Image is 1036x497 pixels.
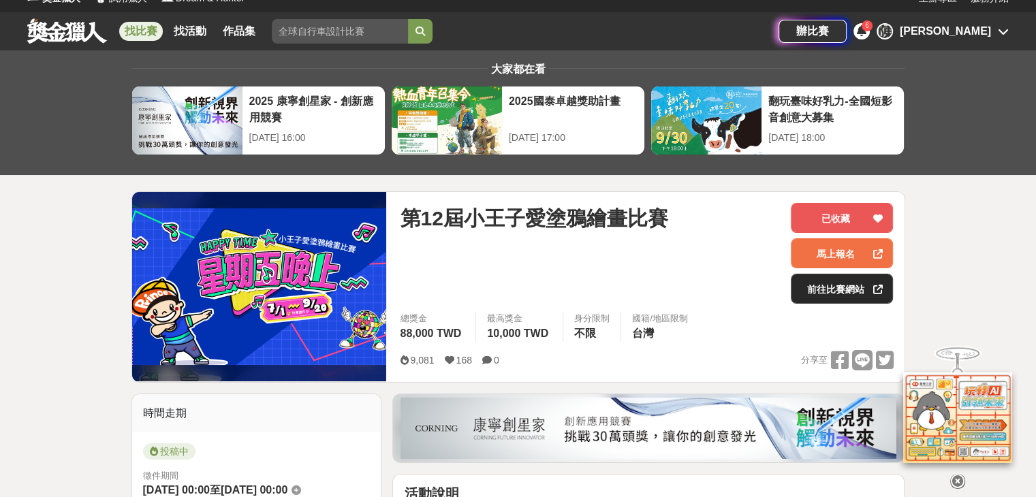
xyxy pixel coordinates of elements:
[221,484,287,496] span: [DATE] 00:00
[131,86,386,155] a: 2025 康寧創星家 - 創新應用競賽[DATE] 16:00
[877,23,893,39] div: 陳
[779,20,847,43] a: 辦比賽
[509,93,638,124] div: 2025國泰卓越獎助計畫
[119,22,163,41] a: 找比賽
[217,22,261,41] a: 作品集
[903,364,1012,454] img: d2146d9a-e6f6-4337-9592-8cefde37ba6b.png
[900,23,991,39] div: [PERSON_NAME]
[791,203,893,233] button: 已收藏
[143,470,178,481] span: 徵件期間
[800,350,827,370] span: 分享至
[791,274,893,304] a: 前往比賽網站
[400,327,461,339] span: 88,000 TWD
[650,86,905,155] a: 翻玩臺味好乳力-全國短影音創意大募集[DATE] 18:00
[400,203,668,234] span: 第12屆小王子愛塗鴉繪畫比賽
[865,22,869,29] span: 6
[401,398,896,459] img: be6ed63e-7b41-4cb8-917a-a53bd949b1b4.png
[791,238,893,268] a: 馬上報名
[632,327,654,339] span: 台灣
[494,355,499,366] span: 0
[509,131,638,145] div: [DATE] 17:00
[143,443,195,460] span: 投稿中
[132,394,381,432] div: 時間走期
[272,19,408,44] input: 全球自行車設計比賽
[249,131,378,145] div: [DATE] 16:00
[488,63,549,75] span: 大家都在看
[410,355,434,366] span: 9,081
[574,312,610,325] div: 身分限制
[768,131,897,145] div: [DATE] 18:00
[391,86,645,155] a: 2025國泰卓越獎助計畫[DATE] 17:00
[210,484,221,496] span: 至
[168,22,212,41] a: 找活動
[456,355,472,366] span: 168
[487,312,552,325] span: 最高獎金
[487,327,548,339] span: 10,000 TWD
[132,208,387,365] img: Cover Image
[400,312,465,325] span: 總獎金
[143,484,210,496] span: [DATE] 00:00
[249,93,378,124] div: 2025 康寧創星家 - 創新應用競賽
[768,93,897,124] div: 翻玩臺味好乳力-全國短影音創意大募集
[574,327,596,339] span: 不限
[632,312,688,325] div: 國籍/地區限制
